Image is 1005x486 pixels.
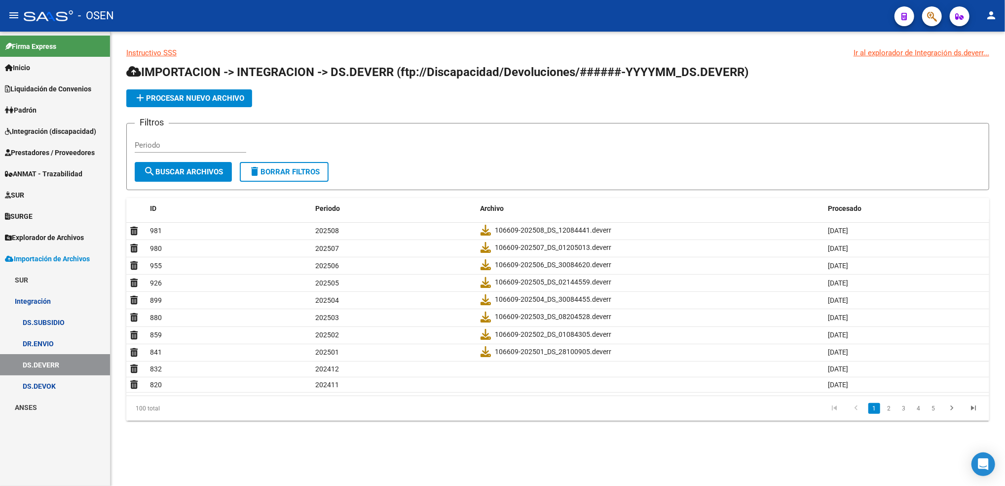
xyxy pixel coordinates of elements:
div: [DATE] [828,347,985,358]
span: 202503 [315,314,339,322]
span: 202505 [315,279,339,287]
span: 926 [150,279,162,287]
a: 2 [883,403,895,414]
span: 106609-202506_DS_30084620.deverr [495,259,612,271]
span: 202412 [315,365,339,373]
div: [DATE] [828,295,985,306]
div: [DATE] [828,329,985,341]
span: ID [150,204,156,212]
div: Open Intercom Messenger [971,452,995,476]
div: 100 total [126,396,297,421]
datatable-header-cell: Procesado [824,198,989,219]
div: [DATE] [828,225,985,237]
span: Borrar Filtros [249,167,320,176]
a: go to last page [964,403,983,414]
div: [DATE] [828,312,985,324]
a: go to next page [942,403,961,414]
div: [DATE] [828,243,985,254]
span: 106609-202502_DS_01084305.deverr [495,329,612,340]
a: 3 [898,403,910,414]
span: 880 [150,314,162,322]
li: page 2 [882,400,896,417]
span: 202411 [315,381,339,389]
span: 202501 [315,348,339,356]
span: IMPORTACION -> INTEGRACION -> DS.DEVERR (ftp://Discapacidad/Devoluciones/######-YYYYMM_DS.DEVERR) [126,65,748,79]
span: Explorador de Archivos [5,232,84,243]
a: Instructivo SSS [126,48,177,57]
datatable-header-cell: ID [146,198,311,219]
a: go to previous page [847,403,865,414]
span: Padrón [5,105,37,116]
button: Borrar Filtros [240,162,329,182]
span: 202507 [315,244,339,252]
h3: Filtros [135,116,169,129]
span: ANMAT - Trazabilidad [5,168,82,179]
span: Inicio [5,62,30,73]
span: 859 [150,331,162,339]
span: 955 [150,262,162,270]
button: Buscar Archivos [135,162,232,182]
li: page 1 [867,400,882,417]
div: [DATE] [828,379,985,391]
span: 202504 [315,296,339,304]
a: 5 [928,403,939,414]
mat-icon: add [134,92,146,104]
span: 899 [150,296,162,304]
span: Liquidación de Convenios [5,83,91,94]
mat-icon: delete [249,165,261,177]
span: 106609-202503_DS_08204528.deverr [495,311,612,323]
span: 980 [150,244,162,252]
a: go to first page [825,403,844,414]
span: Firma Express [5,41,56,52]
span: 106609-202505_DS_02144559.deverr [495,277,612,288]
mat-icon: search [144,165,155,177]
span: 202502 [315,331,339,339]
span: Integración (discapacidad) [5,126,96,137]
span: Periodo [315,204,340,212]
div: Ir al explorador de Integración ds.deverr... [854,47,989,58]
span: Prestadores / Proveedores [5,147,95,158]
a: 4 [913,403,925,414]
span: Procesar nuevo archivo [134,94,244,103]
span: 820 [150,381,162,389]
a: 1 [868,403,880,414]
span: 981 [150,227,162,235]
span: SURGE [5,211,33,222]
span: Buscar Archivos [144,167,223,176]
li: page 5 [926,400,941,417]
span: - OSEN [78,5,114,27]
span: 832 [150,365,162,373]
div: [DATE] [828,278,985,289]
span: 841 [150,348,162,356]
datatable-header-cell: Periodo [311,198,477,219]
span: 106609-202501_DS_28100905.deverr [495,346,612,358]
span: SUR [5,190,24,201]
li: page 3 [896,400,911,417]
span: Procesado [828,204,861,212]
button: Procesar nuevo archivo [126,89,252,107]
span: 106609-202508_DS_12084441.deverr [495,225,612,236]
li: page 4 [911,400,926,417]
div: [DATE] [828,260,985,272]
span: Importación de Archivos [5,253,90,264]
span: Archivo [481,204,504,212]
mat-icon: menu [8,9,20,21]
datatable-header-cell: Archivo [477,198,824,219]
span: 202506 [315,262,339,270]
mat-icon: person [985,9,997,21]
span: 106609-202507_DS_01205013.deverr [495,242,612,253]
span: 106609-202504_DS_30084455.deverr [495,294,612,305]
span: 202508 [315,227,339,235]
div: [DATE] [828,364,985,375]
